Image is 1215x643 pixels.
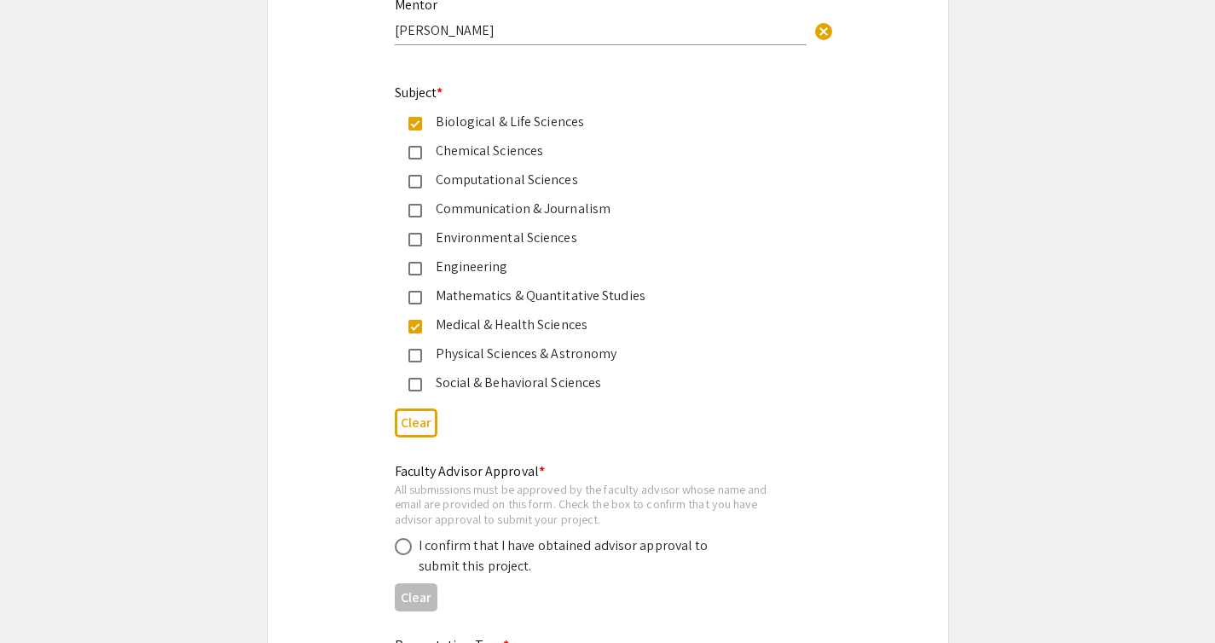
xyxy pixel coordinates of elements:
[422,315,780,335] div: Medical & Health Sciences
[422,228,780,248] div: Environmental Sciences
[422,373,780,393] div: Social & Behavioral Sciences
[395,21,807,39] input: Type Here
[13,566,72,630] iframe: Chat
[395,84,443,101] mat-label: Subject
[395,462,546,480] mat-label: Faculty Advisor Approval
[422,286,780,306] div: Mathematics & Quantitative Studies
[419,536,717,576] div: I confirm that I have obtained advisor approval to submit this project.
[807,13,841,47] button: Clear
[395,583,437,611] button: Clear
[422,112,780,132] div: Biological & Life Sciences
[395,408,437,437] button: Clear
[422,199,780,219] div: Communication & Journalism
[422,344,780,364] div: Physical Sciences & Astronomy
[422,141,780,161] div: Chemical Sciences
[395,482,794,527] div: All submissions must be approved by the faculty advisor whose name and email are provided on this...
[422,257,780,277] div: Engineering
[422,170,780,190] div: Computational Sciences
[813,21,834,42] span: cancel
